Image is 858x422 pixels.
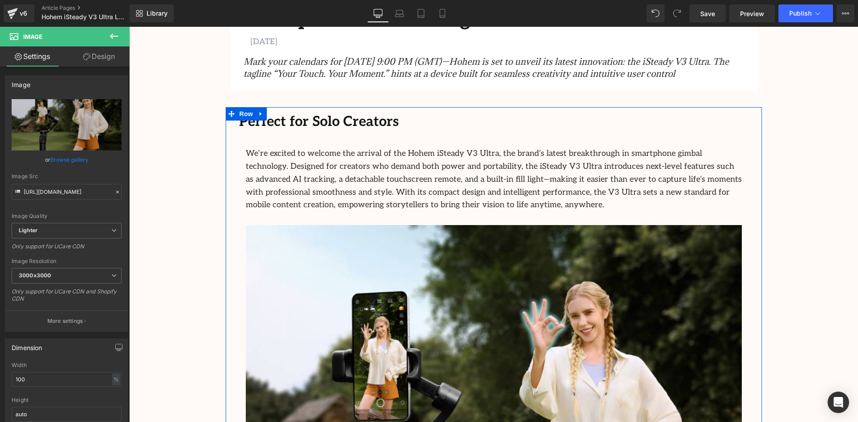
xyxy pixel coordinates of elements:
[23,33,42,40] span: Image
[837,4,854,22] button: More
[4,4,34,22] a: v6
[700,9,715,18] span: Save
[828,392,849,413] div: Open Intercom Messenger
[12,339,42,351] div: Dimension
[130,4,174,22] a: New Library
[121,9,608,22] p: [DATE]
[432,4,453,22] a: Mobile
[740,9,764,18] span: Preview
[5,310,128,331] button: More settings
[112,373,120,385] div: %
[410,4,432,22] a: Tablet
[367,4,389,22] a: Desktop
[12,288,122,308] div: Only support for UCare CDN and Shopify CDN
[47,317,83,325] p: More settings
[778,4,833,22] button: Publish
[12,76,30,88] div: Image
[12,407,122,422] input: auto
[42,13,127,21] span: Hohem iSteady V3 Ultra Launch
[67,46,131,67] a: Design
[18,8,29,19] div: v6
[12,372,122,387] input: auto
[12,173,122,180] div: Image Src
[50,152,88,167] a: Browse gallery
[117,121,613,185] p: We’re excited to welcome the arrival of the Hohem iSteady V3 Ultra, the brand’s latest breakthrou...
[729,4,775,22] a: Preview
[19,227,38,234] b: Lighter
[389,4,410,22] a: Laptop
[12,243,122,256] div: Only support for UCare CDN
[668,4,686,22] button: Redo
[12,258,122,264] div: Image Resolution
[147,9,168,17] span: Library
[108,80,126,94] span: Row
[12,184,122,200] input: Link
[114,29,600,53] i: Mark your calendars for [DATE] 9:00 PM (GMT)—Hohem is set to unveil its latest innovation: the iS...
[42,4,144,12] a: Article Pages
[12,155,122,164] div: or
[110,87,270,103] b: Perfect for Solo Creators
[19,272,51,279] b: 3000x3000
[12,213,122,219] div: Image Quality
[12,397,122,403] div: Height
[647,4,665,22] button: Undo
[789,10,812,17] span: Publish
[12,362,122,368] div: Width
[126,80,138,94] a: Expand / Collapse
